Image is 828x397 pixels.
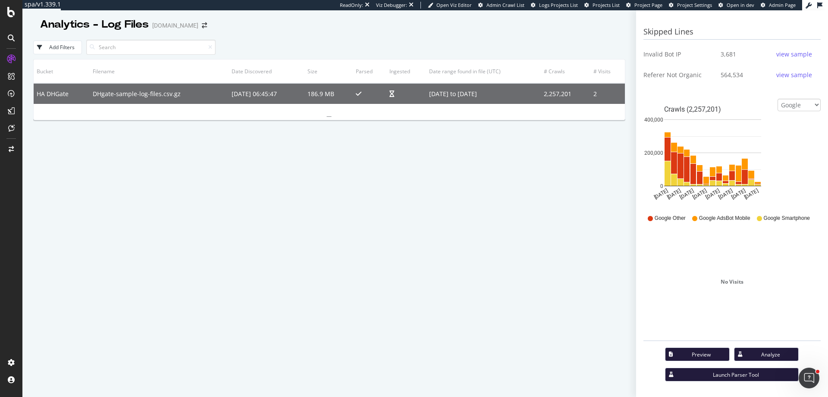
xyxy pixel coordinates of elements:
td: 186.9 MB [304,83,353,104]
th: Filename [90,59,229,83]
button: Analyze [734,347,799,361]
div: ReadOnly: [340,2,363,9]
div: arrow-right-arrow-left [202,22,207,28]
th: # Visits [590,59,625,83]
span: Open Viz Editor [436,2,472,8]
text: 0 [660,183,663,189]
th: Date Discovered [229,59,304,83]
text: [DATE] [666,188,682,201]
div: No Visits [643,228,821,336]
a: Logs Projects List [531,2,578,9]
td: HA DHGate [34,83,90,104]
text: 400,000 [644,117,663,123]
div: Launch Parser Tool [681,371,791,378]
div: Analytics - Log Files [40,17,149,32]
span: Logs Projects List [539,2,578,8]
td: Referer Not Organic [643,65,714,85]
a: Project Page [626,2,662,9]
td: 2 [590,83,625,104]
text: [DATE] [717,188,733,201]
span: Open in dev [727,2,754,8]
div: Viz Debugger: [376,2,407,9]
text: [DATE] [743,188,759,201]
button: view sample [774,68,814,82]
th: Size [304,59,353,83]
a: Projects List [584,2,620,9]
td: 2,257,201 [541,83,590,104]
span: Google Smartphone [764,215,810,222]
text: [DATE] [730,188,746,201]
div: — [34,113,625,120]
span: Project Settings [677,2,712,8]
td: [DATE] to [DATE] [426,83,541,104]
div: Add Filters [49,44,75,51]
input: Search [86,40,216,55]
text: [DATE] [679,188,695,201]
button: Preview [665,347,730,361]
div: [DOMAIN_NAME] [152,21,198,30]
div: Analyze [750,351,791,358]
text: [DATE] [692,188,708,201]
iframe: Intercom live chat [799,368,819,388]
div: Preview [680,351,722,358]
text: 200,000 [644,150,663,156]
span: Project Page [634,2,662,8]
h3: Skipped Lines [643,24,821,40]
a: Project Settings [669,2,712,9]
td: DHgate-sample-log-files.csv.gz [90,83,229,104]
th: Parsed [353,59,386,83]
span: Projects List [593,2,620,8]
div: view sample [776,71,812,79]
a: Open in dev [718,2,754,9]
th: Date range found in file (UTC) [426,59,541,83]
text: Crawls (2,257,201) [664,105,721,113]
span: Google Other [655,215,686,222]
td: Invalid Bot IP [643,44,714,65]
text: [DATE] [653,188,669,201]
span: Admin Page [769,2,796,8]
button: Add Filters [33,41,82,54]
span: Google AdsBot Mobile [699,215,750,222]
span: 564,534 [721,71,743,79]
a: Admin Page [761,2,796,9]
svg: A chart. [643,99,782,206]
div: view sample [776,50,812,59]
th: Bucket [34,59,90,83]
button: Launch Parser Tool [665,368,799,381]
a: Open Viz Editor [428,2,472,9]
span: 3,681 [721,50,736,59]
th: Ingested [386,59,426,83]
button: view sample [774,47,814,61]
text: [DATE] [705,188,721,201]
span: Admin Crawl List [486,2,524,8]
a: Admin Crawl List [478,2,524,9]
td: [DATE] 06:45:47 [229,83,304,104]
th: # Crawls [541,59,590,83]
